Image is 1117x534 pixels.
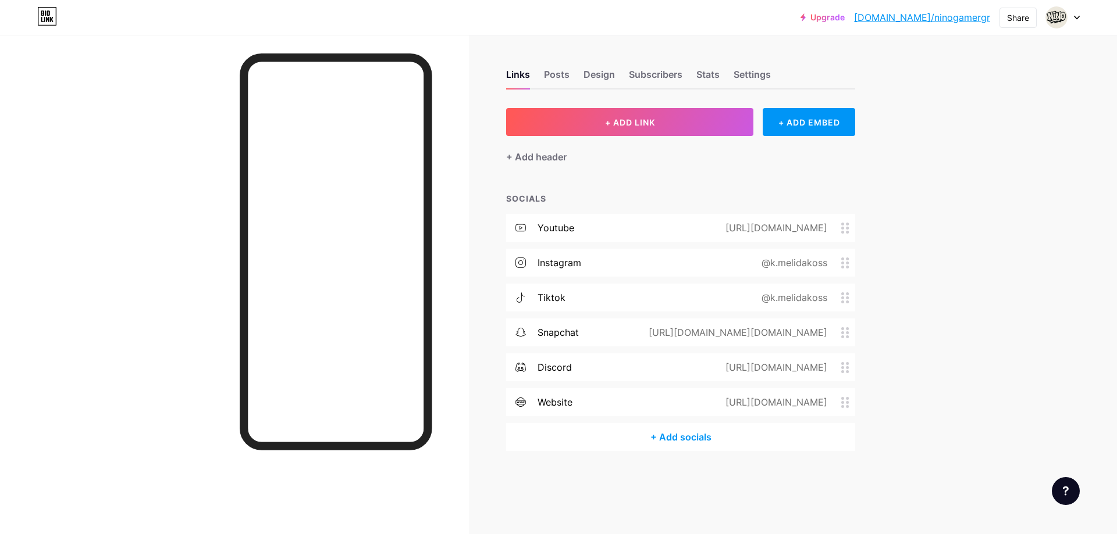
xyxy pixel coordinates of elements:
div: Design [584,67,615,88]
div: Posts [544,67,570,88]
div: snapchat [538,325,579,339]
div: website [538,395,572,409]
div: Links [506,67,530,88]
div: Subscribers [629,67,682,88]
div: + Add header [506,150,567,164]
div: [URL][DOMAIN_NAME] [707,360,841,374]
div: discord [538,360,572,374]
div: @k.melidakoss [743,256,841,270]
div: tiktok [538,291,565,304]
div: [URL][DOMAIN_NAME] [707,221,841,235]
div: Stats [696,67,720,88]
div: Settings [734,67,771,88]
div: youtube [538,221,574,235]
div: SOCIALS [506,192,855,205]
span: + ADD LINK [605,117,655,127]
div: @k.melidakoss [743,291,841,304]
a: Upgrade [801,13,845,22]
div: + Add socials [506,423,855,451]
div: [URL][DOMAIN_NAME] [707,395,841,409]
div: [URL][DOMAIN_NAME][DOMAIN_NAME] [630,325,841,339]
div: instagram [538,256,581,270]
div: + ADD EMBED [763,108,855,136]
img: ninogamergr [1045,6,1068,28]
div: Share [1007,12,1029,24]
button: + ADD LINK [506,108,753,136]
a: [DOMAIN_NAME]/ninogamergr [854,10,990,24]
